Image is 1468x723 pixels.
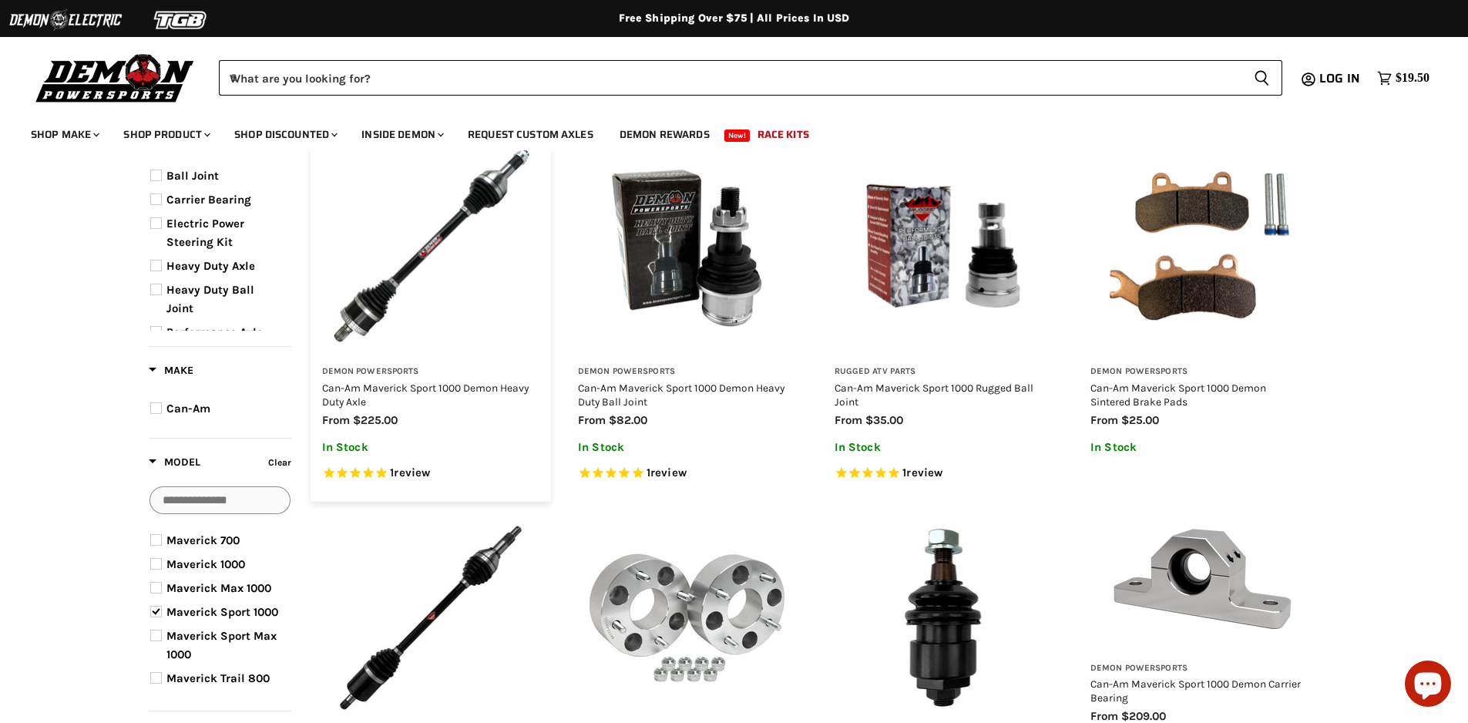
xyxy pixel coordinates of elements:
[1090,413,1118,427] span: from
[149,364,193,377] span: Make
[166,629,277,661] span: Maverick Sport Max 1000
[118,12,1351,25] div: Free Shipping Over $75 | All Prices In USD
[149,456,200,469] span: Model
[650,466,687,479] span: review
[835,382,1033,408] a: Can-Am Maverick Sport 1000 Rugged Ball Joint
[166,605,278,619] span: Maverick Sport 1000
[1241,60,1282,96] button: Search
[835,366,1053,378] h3: Rugged ATV Parts
[390,466,430,479] span: 1 reviews
[865,413,903,427] span: $35.00
[1121,413,1159,427] span: $25.00
[166,581,271,595] span: Maverick Max 1000
[394,466,430,479] span: review
[166,283,254,315] span: Heavy Duty Ball Joint
[1090,441,1308,454] p: In Stock
[1090,366,1308,378] h3: Demon Powersports
[1090,663,1308,674] h3: Demon Powersports
[166,193,251,207] span: Carrier Bearing
[608,119,721,150] a: Demon Rewards
[322,382,529,408] a: Can-Am Maverick Sport 1000 Demon Heavy Duty Axle
[1121,709,1166,723] span: $209.00
[835,413,862,427] span: from
[906,466,942,479] span: review
[835,466,1053,482] span: Rated 5.0 out of 5 stars 1 reviews
[166,217,244,249] span: Electric Power Steering Kit
[353,413,398,427] span: $225.00
[647,466,687,479] span: 1 reviews
[1319,69,1360,88] span: Log in
[835,137,1053,355] img: Can-Am Maverick Sport 1000 Rugged Ball Joint
[1090,709,1118,723] span: from
[223,119,347,150] a: Shop Discounted
[902,466,942,479] span: 1 reviews
[31,50,200,105] img: Demon Powersports
[350,119,453,150] a: Inside Demon
[19,119,109,150] a: Shop Make
[1090,678,1301,704] a: Can-Am Maverick Sport 1000 Demon Carrier Bearing
[322,366,540,378] h3: Demon Powersports
[149,486,291,514] input: Search Options
[166,671,270,685] span: Maverick Trail 800
[322,137,540,355] img: Can-Am Maverick Sport 1000 Demon Heavy Duty Axle
[578,413,606,427] span: from
[166,533,240,547] span: Maverick 700
[219,60,1282,96] form: Product
[123,5,239,35] img: TGB Logo 2
[578,382,784,408] a: Can-Am Maverick Sport 1000 Demon Heavy Duty Ball Joint
[1396,71,1429,86] span: $19.50
[19,113,1426,150] ul: Main menu
[149,455,200,474] button: Filter by Model
[1090,382,1266,408] a: Can-Am Maverick Sport 1000 Demon Sintered Brake Pads
[578,441,796,454] p: In Stock
[578,366,796,378] h3: Demon Powersports
[746,119,821,150] a: Race Kits
[264,454,291,475] button: Clear filter by Model
[112,119,220,150] a: Shop Product
[166,169,219,183] span: Ball Joint
[322,466,540,482] span: Rated 5.0 out of 5 stars 1 reviews
[166,402,210,415] span: Can-Am
[166,557,245,571] span: Maverick 1000
[578,466,796,482] span: Rated 5.0 out of 5 stars 1 reviews
[166,325,263,339] span: Performance Axle
[8,5,123,35] img: Demon Electric Logo 2
[609,413,647,427] span: $82.00
[456,119,605,150] a: Request Custom Axles
[1369,67,1437,89] a: $19.50
[724,129,751,142] span: New!
[1312,72,1369,86] a: Log in
[322,413,350,427] span: from
[219,60,1241,96] input: When autocomplete results are available use up and down arrows to review and enter to select
[1400,661,1456,711] inbox-online-store-chat: Shopify online store chat
[322,441,540,454] p: In Stock
[166,259,255,273] span: Heavy Duty Axle
[1090,509,1308,651] img: Can-Am Maverick Sport 1000 Demon Carrier Bearing
[149,363,193,382] button: Filter by Make
[1090,137,1308,355] img: Can-Am Maverick Sport 1000 Demon Sintered Brake Pads
[835,441,1053,454] p: In Stock
[578,137,796,355] img: Can-Am Maverick Sport 1000 Demon Heavy Duty Ball Joint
